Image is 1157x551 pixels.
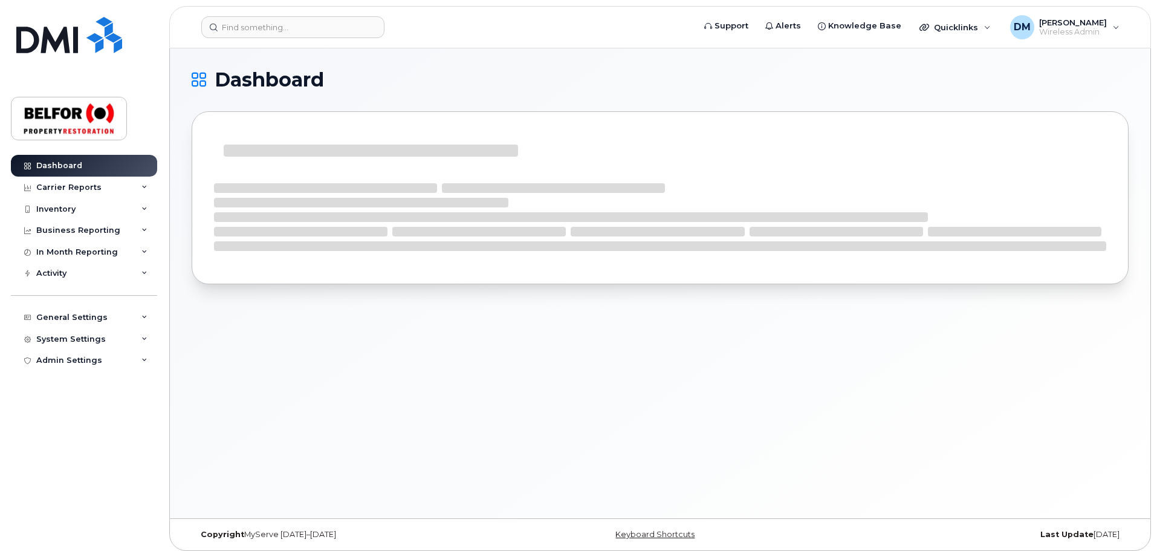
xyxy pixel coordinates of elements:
span: Dashboard [215,71,324,89]
a: Keyboard Shortcuts [615,530,695,539]
strong: Copyright [201,530,244,539]
div: [DATE] [816,530,1129,540]
strong: Last Update [1040,530,1094,539]
div: MyServe [DATE]–[DATE] [192,530,504,540]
